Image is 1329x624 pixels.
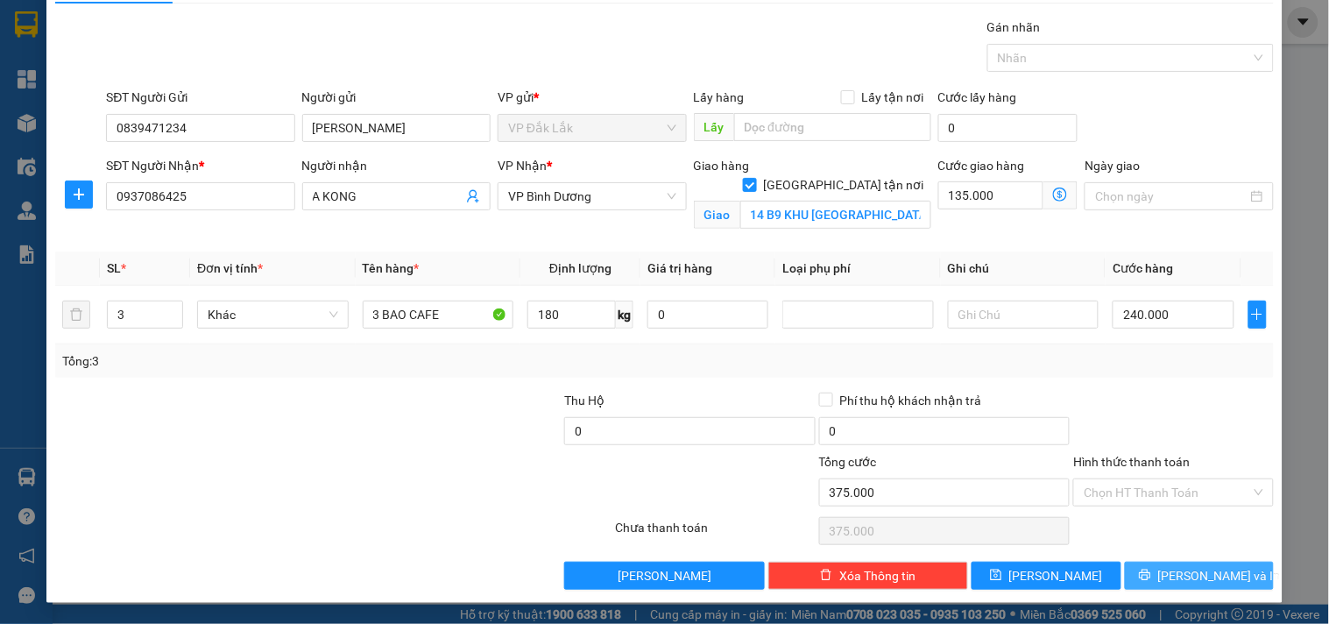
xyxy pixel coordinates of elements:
span: dollar-circle [1053,188,1067,202]
th: Ghi chú [941,252,1106,286]
span: [PERSON_NAME] [1009,566,1103,585]
span: save [990,569,1002,583]
label: Ngày giao [1085,159,1140,173]
div: Người gửi [302,88,491,107]
label: Cước giao hàng [938,159,1025,173]
button: [PERSON_NAME] [564,562,764,590]
label: Hình thức thanh toán [1073,455,1190,469]
span: Tổng cước [819,455,877,469]
span: Đơn vị tính [197,261,263,275]
button: deleteXóa Thông tin [768,562,968,590]
span: delete [820,569,832,583]
span: Tên hàng [363,261,420,275]
span: VP Nhận [498,159,547,173]
div: Tổng: 3 [62,351,514,371]
span: Giá trị hàng [647,261,712,275]
label: Gán nhãn [987,20,1041,34]
span: Khác [208,301,338,328]
input: Ghi Chú [948,301,1099,329]
span: [GEOGRAPHIC_DATA] tận nơi [757,175,931,195]
button: delete [62,301,90,329]
input: VD: Bàn, Ghế [363,301,514,329]
span: Thu Hộ [564,394,604,408]
input: Cước lấy hàng [938,114,1078,142]
input: 0 [647,301,768,329]
span: [PERSON_NAME] và In [1158,566,1281,585]
th: Loại phụ phí [775,252,941,286]
span: Định lượng [549,261,611,275]
button: plus [1248,301,1267,329]
label: Cước lấy hàng [938,90,1017,104]
span: plus [1249,308,1266,322]
span: Lấy hàng [694,90,745,104]
div: VP gửi [498,88,686,107]
span: VP Đắk Lắk [508,115,675,141]
span: Lấy [694,113,734,141]
input: Cước giao hàng [938,181,1044,209]
span: Phí thu hộ khách nhận trả [833,391,989,410]
div: Chưa thanh toán [613,518,816,549]
button: plus [65,181,93,209]
span: Giao hàng [694,159,750,173]
span: Cước hàng [1113,261,1173,275]
button: printer[PERSON_NAME] và In [1125,562,1274,590]
span: kg [616,301,633,329]
span: printer [1139,569,1151,583]
div: Người nhận [302,156,491,175]
input: Giao tận nơi [740,201,931,229]
div: SĐT Người Gửi [106,88,294,107]
span: plus [66,188,92,202]
span: Lấy tận nơi [855,88,931,107]
span: Xóa Thông tin [839,566,915,585]
span: VP Bình Dương [508,183,675,209]
span: SL [107,261,121,275]
input: Ngày giao [1095,187,1247,206]
span: Giao [694,201,740,229]
span: [PERSON_NAME] [618,566,711,585]
div: SĐT Người Nhận [106,156,294,175]
span: user-add [466,189,480,203]
input: Dọc đường [734,113,931,141]
button: save[PERSON_NAME] [972,562,1120,590]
